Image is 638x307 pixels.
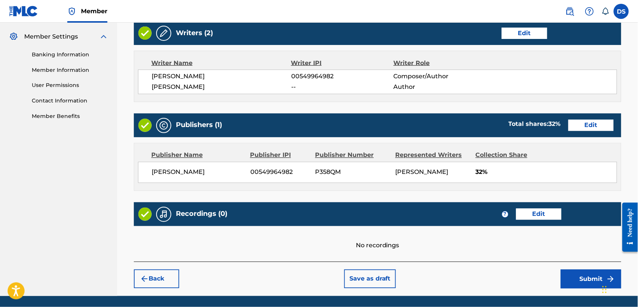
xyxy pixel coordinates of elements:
[582,4,597,19] div: Help
[9,6,38,17] img: MLC Logo
[250,151,309,160] div: Publisher IPI
[176,210,227,219] h5: Recordings (0)
[561,270,621,288] button: Submit
[152,83,291,92] span: [PERSON_NAME]
[9,32,18,41] img: Member Settings
[617,197,638,257] iframe: Resource Center
[502,211,508,217] span: ?
[562,4,577,19] a: Public Search
[516,209,562,220] button: Edit
[99,32,108,41] img: expand
[67,7,76,16] img: Top Rightsholder
[32,51,108,59] a: Banking Information
[134,270,179,288] button: Back
[134,226,621,250] div: No recordings
[476,151,546,160] div: Collection Share
[568,120,614,131] button: Edit
[176,121,222,130] h5: Publishers (1)
[315,151,390,160] div: Publisher Number
[502,28,547,39] button: Edit
[475,168,617,177] span: 32%
[614,4,629,19] div: User Menu
[549,121,561,128] span: 32 %
[24,32,78,41] span: Member Settings
[151,151,244,160] div: Publisher Name
[32,97,108,105] a: Contact Information
[602,278,607,301] div: Drag
[250,168,310,177] span: 00549964982
[138,208,152,221] img: Valid
[394,72,487,81] span: Composer/Author
[585,7,594,16] img: help
[32,113,108,121] a: Member Benefits
[394,59,487,68] div: Writer Role
[344,270,396,288] button: Save as draft
[291,83,394,92] span: --
[159,210,168,219] img: Recordings
[152,168,245,177] span: [PERSON_NAME]
[565,7,574,16] img: search
[81,7,107,16] span: Member
[152,72,291,81] span: [PERSON_NAME]
[138,119,152,132] img: Valid
[291,72,394,81] span: 00549964982
[140,274,149,284] img: 7ee5dd4eb1f8a8e3ef2f.svg
[602,8,609,15] div: Notifications
[291,59,394,68] div: Writer IPI
[159,29,168,38] img: Writers
[159,121,168,130] img: Publishers
[396,151,470,160] div: Represented Writers
[396,169,449,176] span: [PERSON_NAME]
[315,168,390,177] span: P358QM
[600,271,638,307] iframe: Chat Widget
[138,26,152,40] img: Valid
[32,82,108,90] a: User Permissions
[509,120,561,129] div: Total shares:
[151,59,291,68] div: Writer Name
[394,83,487,92] span: Author
[176,29,213,37] h5: Writers (2)
[32,66,108,74] a: Member Information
